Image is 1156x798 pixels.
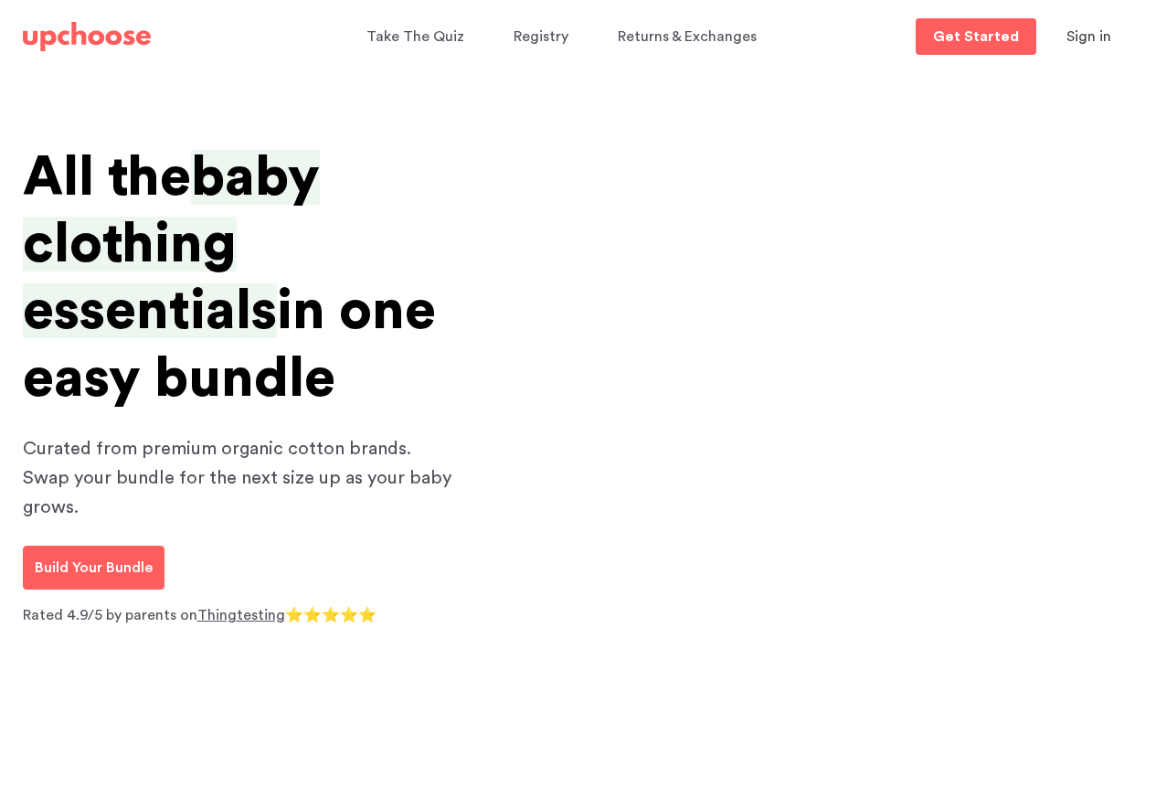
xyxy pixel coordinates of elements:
[1066,29,1111,44] span: Sign in
[366,29,464,44] span: Take The Quiz
[1044,18,1134,55] button: Sign in
[618,19,762,55] a: Returns & Exchanges
[285,608,376,622] span: ⭐⭐⭐⭐⭐
[23,546,164,590] a: Build Your Bundle
[916,18,1036,55] a: Get Started
[23,150,191,205] span: All the
[197,608,285,622] a: Thingtesting
[23,18,151,56] a: UpChoose
[35,557,153,579] p: Build Your Bundle
[23,283,436,405] span: in one easy bundle
[618,29,757,44] span: Returns & Exchanges
[933,29,1019,44] p: Get Started
[23,22,151,51] img: UpChoose
[23,608,197,622] span: Rated 4.9/5 by parents on
[23,150,320,338] span: baby clothing essentials
[514,29,568,44] span: Registry
[514,19,574,55] a: Registry
[366,19,470,55] a: Take The Quiz
[23,434,461,522] p: Curated from premium organic cotton brands. Swap your bundle for the next size up as your baby gr...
